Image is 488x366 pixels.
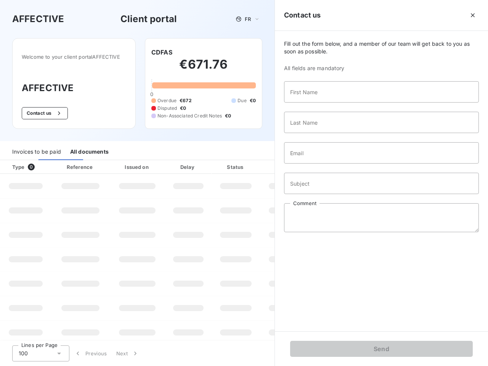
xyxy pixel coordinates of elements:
span: €0 [180,105,186,112]
input: placeholder [284,112,479,133]
h6: CDFAS [151,48,172,57]
button: Next [112,345,144,361]
span: €672 [180,97,192,104]
h3: Client portal [120,12,177,26]
span: Overdue [157,97,177,104]
div: Delay [167,163,210,171]
input: placeholder [284,173,479,194]
h2: €671.76 [151,57,256,80]
div: Amount [262,163,310,171]
span: 100 [19,350,28,357]
div: Status [213,163,258,171]
div: Issued on [111,163,164,171]
span: Disputed [157,105,177,112]
button: Send [290,341,473,357]
span: Non-Associated Credit Notes [157,112,222,119]
input: placeholder [284,81,479,103]
div: All documents [70,144,109,160]
span: €0 [250,97,256,104]
h3: AFFECTIVE [12,12,64,26]
span: Due [238,97,246,104]
button: Previous [69,345,112,361]
input: placeholder [284,142,479,164]
span: Welcome to your client portal AFFECTIVE [22,54,126,60]
div: Invoices to be paid [12,144,61,160]
span: 0 [150,91,153,97]
button: Contact us [22,107,68,119]
h3: AFFECTIVE [22,81,126,95]
span: €0 [225,112,231,119]
h5: Contact us [284,10,321,21]
span: Fill out the form below, and a member of our team will get back to you as soon as possible. [284,40,479,55]
div: Reference [67,164,93,170]
div: Type [8,163,50,171]
span: FR [245,16,251,22]
span: 0 [28,164,35,170]
span: All fields are mandatory [284,64,479,72]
